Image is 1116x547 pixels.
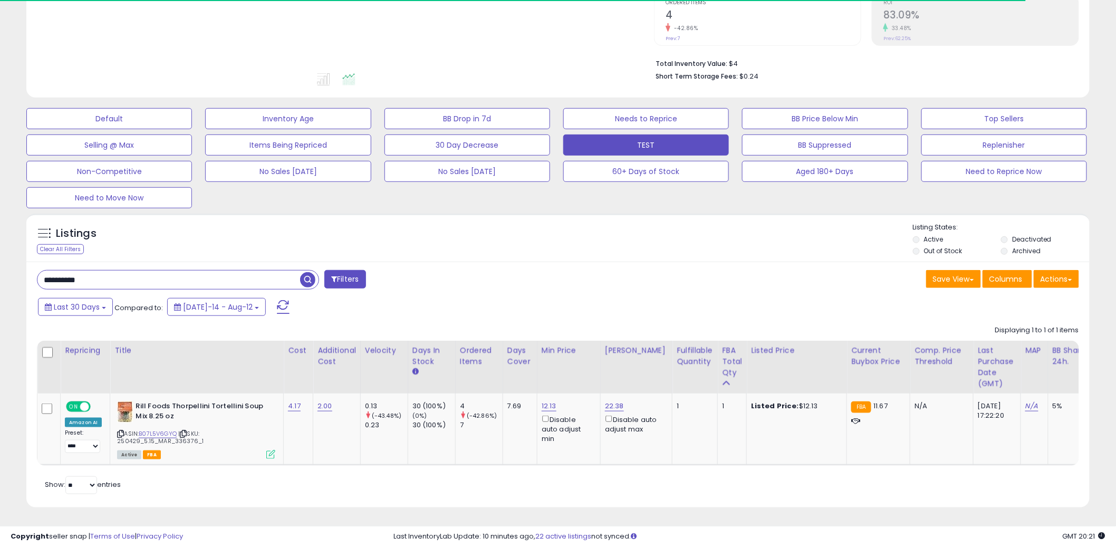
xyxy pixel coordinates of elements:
[288,401,301,411] a: 4.17
[656,56,1071,69] li: $4
[318,401,332,411] a: 2.00
[460,401,503,411] div: 4
[742,135,908,156] button: BB Suppressed
[117,401,275,458] div: ASIN:
[26,108,192,129] button: Default
[888,24,911,32] small: 33.48%
[11,532,183,542] div: seller snap | |
[412,420,455,430] div: 30 (100%)
[739,71,758,81] span: $0.24
[677,345,713,367] div: Fulfillable Quantity
[666,35,680,42] small: Prev: 7
[851,401,871,413] small: FBA
[365,345,403,356] div: Velocity
[143,450,161,459] span: FBA
[1012,246,1041,255] label: Archived
[983,270,1032,288] button: Columns
[460,420,503,430] div: 7
[751,401,799,411] b: Listed Price:
[384,161,550,182] button: No Sales [DATE]
[978,345,1016,389] div: Last Purchase Date (GMT)
[656,59,727,68] b: Total Inventory Value:
[874,401,888,411] span: 11.67
[742,161,908,182] button: Aged 180+ Days
[412,367,419,377] small: Days In Stock.
[542,345,596,356] div: Min Price
[90,531,135,541] a: Terms of Use
[542,414,592,444] div: Disable auto adjust min
[1025,401,1038,411] a: N/A
[989,274,1023,284] span: Columns
[677,401,709,411] div: 1
[1025,345,1043,356] div: MAP
[137,531,183,541] a: Privacy Policy
[924,235,944,244] label: Active
[921,161,1087,182] button: Need to Reprice Now
[65,345,105,356] div: Repricing
[563,135,729,156] button: TEST
[318,345,356,367] div: Additional Cost
[65,429,102,453] div: Preset:
[117,429,204,445] span: | SKU: 250429_5.15_MAR_336376_1
[670,24,698,32] small: -42.86%
[412,345,451,367] div: Days In Stock
[563,108,729,129] button: Needs to Reprice
[372,411,401,420] small: (-43.48%)
[995,325,1079,335] div: Displaying 1 to 1 of 1 items
[205,161,371,182] button: No Sales [DATE]
[89,402,106,411] span: OFF
[1053,345,1091,367] div: BB Share 24h.
[722,345,742,378] div: FBA Total Qty
[460,345,498,367] div: Ordered Items
[507,401,529,411] div: 7.69
[365,401,408,411] div: 0.13
[883,9,1079,23] h2: 83.09%
[1034,270,1079,288] button: Actions
[365,420,408,430] div: 0.23
[926,270,981,288] button: Save View
[542,401,556,411] a: 12.13
[924,246,963,255] label: Out of Stock
[394,532,1105,542] div: Last InventoryLab Update: 10 minutes ago, not synced.
[412,401,455,411] div: 30 (100%)
[921,108,1087,129] button: Top Sellers
[978,401,1013,420] div: [DATE] 17:22:20
[384,108,550,129] button: BB Drop in 7d
[1012,235,1052,244] label: Deactivated
[26,187,192,208] button: Need to Move Now
[605,401,624,411] a: 22.38
[324,270,365,289] button: Filters
[205,135,371,156] button: Items Being Repriced
[183,302,253,312] span: [DATE]-14 - Aug-12
[117,401,133,423] img: 51BVbg00MBL._SL40_.jpg
[114,345,279,356] div: Title
[56,226,97,241] h5: Listings
[605,345,668,356] div: [PERSON_NAME]
[38,298,113,316] button: Last 30 Days
[136,401,264,424] b: Rill Foods Thorpellini Tortellini Soup Mix 8.25 oz
[167,298,266,316] button: [DATE]-14 - Aug-12
[467,411,497,420] small: (-42.86%)
[851,345,906,367] div: Current Buybox Price
[26,135,192,156] button: Selling @ Max
[913,223,1090,233] p: Listing States:
[117,450,141,459] span: All listings currently available for purchase on Amazon
[288,345,309,356] div: Cost
[915,401,965,411] div: N/A
[45,479,121,490] span: Show: entries
[37,244,84,254] div: Clear All Filters
[751,345,842,356] div: Listed Price
[1063,531,1105,541] span: 2025-09-12 20:21 GMT
[742,108,908,129] button: BB Price Below Min
[915,345,969,367] div: Comp. Price Threshold
[666,9,861,23] h2: 4
[384,135,550,156] button: 30 Day Decrease
[563,161,729,182] button: 60+ Days of Stock
[722,401,738,411] div: 1
[65,418,102,427] div: Amazon AI
[1053,401,1088,411] div: 5%
[11,531,49,541] strong: Copyright
[54,302,100,312] span: Last 30 Days
[921,135,1087,156] button: Replenisher
[536,531,592,541] a: 22 active listings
